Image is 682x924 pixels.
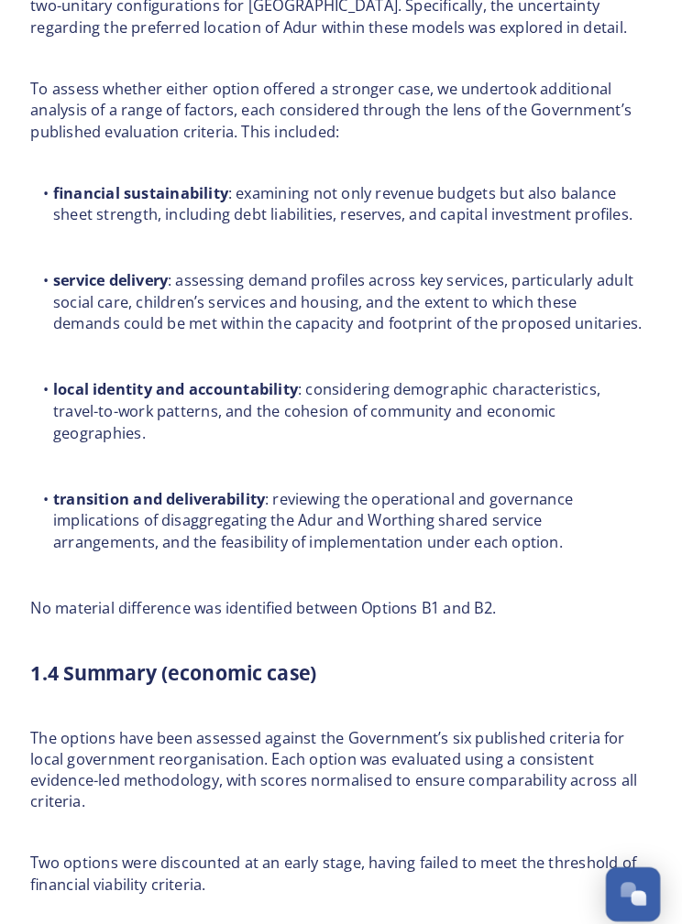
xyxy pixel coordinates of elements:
[41,177,641,218] li: : examining not only revenue budgets but also balance sheet strength, including debt liabilities,...
[41,707,641,790] p: The options have been assessed against the Government’s six published criteria for local governme...
[63,177,234,197] strong: financial sustainability
[41,829,641,870] p: Two options were discounted at an early stage, having failed to meet the threshold of financial v...
[41,75,641,137] p: To assess whether either option offered a stronger case, we undertook additional analysis of a ra...
[601,843,654,897] button: Open Chat
[41,262,641,324] li: : assessing demand profiles across key services, particularly adult social care, children’s servi...
[41,368,641,430] li: : considering demographic characteristics, travel-to-work patterns, and the cohesion of community...
[63,474,269,495] strong: transition and deliverability
[41,581,641,602] p: No material difference was identified between Options B1 and B2.
[63,368,302,388] strong: local identity and accountability
[41,641,320,667] strong: 1.4 Summary (economic case)
[41,474,641,537] li: : reviewing the operational and governance implications of disaggregating the Adur and Worthing s...
[63,262,175,282] strong: service delivery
